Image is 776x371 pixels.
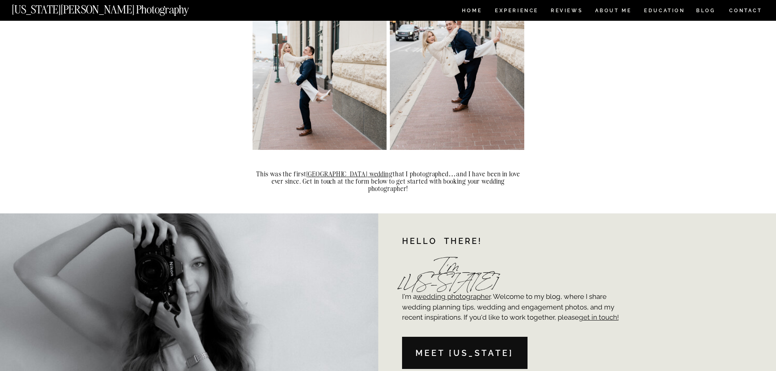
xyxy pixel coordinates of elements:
[417,292,490,301] a: wedding photographer
[12,4,216,11] a: [US_STATE][PERSON_NAME] Photography
[405,347,524,360] a: Meet [US_STATE]
[495,8,538,15] a: Experience
[696,8,716,15] a: BLOG
[579,313,619,321] a: get in touch!
[398,262,499,277] h2: I'm [US_STATE]
[402,237,613,247] h1: Hello there!
[253,170,524,192] h2: This was the first that I photographed…and I have been in love ever since. Get in touch at the fo...
[643,8,686,15] a: EDUCATION
[460,8,484,15] a: HOME
[729,6,763,15] a: CONTACT
[402,292,624,337] p: I'm a . Welcome to my blog, where I share wedding planning tips, wedding and engagement photos, a...
[306,170,393,178] a: [GEOGRAPHIC_DATA] wedding
[595,8,632,15] a: ABOUT ME
[551,8,581,15] a: REVIEWS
